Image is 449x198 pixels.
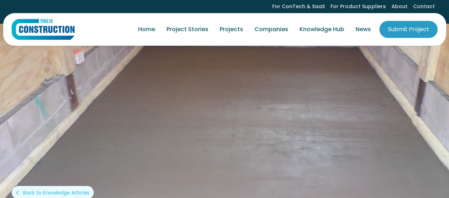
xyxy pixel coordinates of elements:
a: News [350,19,377,39]
a: Home [132,19,161,39]
a: Submit Project [379,21,438,38]
div: arrow_back_ios [16,189,22,196]
a: Projects [214,19,249,39]
div: Back to Knowledge Articles [23,189,89,196]
a: home [12,19,75,40]
a: Knowledge Hub [294,19,350,39]
a: Project Stories [161,19,214,39]
div: Submit Project [388,25,429,34]
a: Companies [249,19,294,39]
img: This Is Construction Logo [12,19,75,40]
